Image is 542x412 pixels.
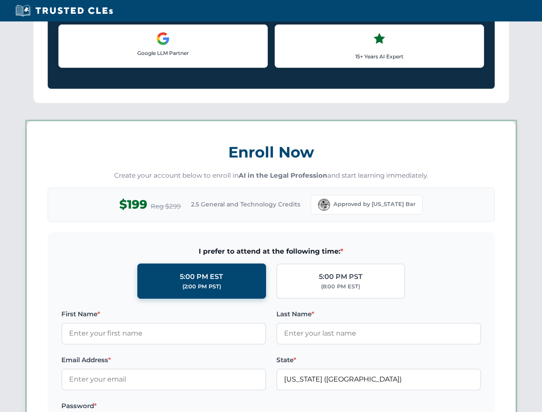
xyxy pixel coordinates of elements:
div: 5:00 PM PST [319,271,363,282]
label: Password [61,401,266,411]
span: Reg $299 [151,201,181,212]
span: Approved by [US_STATE] Bar [333,200,415,209]
strong: AI in the Legal Profession [239,171,327,179]
p: 15+ Years AI Expert [282,52,477,61]
input: Enter your last name [276,323,481,344]
p: Create your account below to enroll in and start learning immediately. [48,171,495,181]
img: Florida Bar [318,199,330,211]
span: 2.5 General and Technology Credits [191,200,300,209]
div: 5:00 PM EST [180,271,223,282]
h3: Enroll Now [48,139,495,166]
input: Enter your email [61,369,266,390]
span: I prefer to attend at the following time: [61,246,481,257]
img: Trusted CLEs [13,4,115,17]
label: Last Name [276,309,481,319]
input: Enter your first name [61,323,266,344]
input: Florida (FL) [276,369,481,390]
span: $199 [119,195,147,214]
div: (8:00 PM EST) [321,282,360,291]
div: (2:00 PM PST) [182,282,221,291]
img: Google [156,32,170,45]
label: State [276,355,481,365]
label: Email Address [61,355,266,365]
p: Google LLM Partner [66,49,260,57]
label: First Name [61,309,266,319]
